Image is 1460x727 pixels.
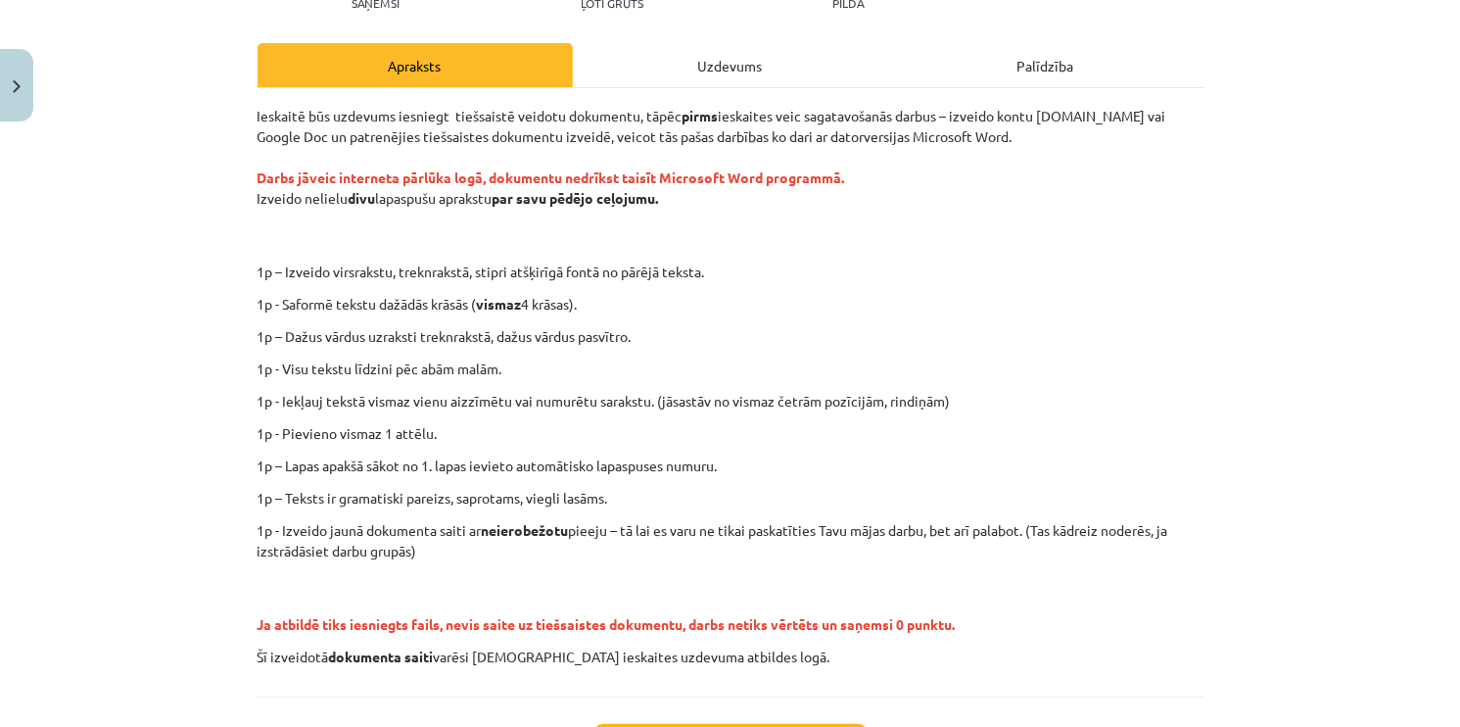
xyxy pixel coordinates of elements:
[258,647,1203,667] p: Šī izveidotā varēsi [DEMOGRAPHIC_DATA] ieskaites uzdevuma atbildes logā.
[329,648,434,665] strong: dokumenta saiti
[258,456,1203,476] p: 1p – Lapas apakšā sākot no 1. lapas ievieto automātisko lapaspuses numuru.
[368,262,1222,282] p: 1p – Izveido virsrakstu, treknrakstā, stipri atšķirīgā fontā no pārējā teksta.
[258,43,573,87] div: Apraksts
[258,488,1203,509] p: 1p – Teksts ir gramatiski pareizs, saprotams, viegli lasāms.
[349,189,376,207] strong: divu
[258,615,956,633] span: Ja atbildē tiks iesniegts fails, nevis saite uz tiešsaistes dokumentu, darbs netiks vērtēts un sa...
[683,107,719,124] strong: pirms
[493,189,659,207] strong: par savu pēdējo ceļojumu.
[258,326,1203,347] p: 1p – Dažus vārdus uzraksti treknrakstā, dažus vārdus pasvītro.
[258,391,1203,412] p: 1p - Iekļauj tekstā vismaz vienu aizzīmētu vai numurētu sarakstu. (jāsastāv no vismaz četrām pozī...
[258,169,845,186] strong: Darbs jāveic interneta pārlūka logā, dokumentu nedrīkst taisīt Microsoft Word programmā.
[888,43,1203,87] div: Palīdzība
[573,43,888,87] div: Uzdevums
[258,106,1203,250] p: Ieskaitē būs uzdevums iesniegt tiešsaistē veidotu dokumentu, tāpēc ieskaites veic sagatavošanās d...
[482,521,569,539] strong: neierobežotu
[258,359,1203,379] p: 1p - Visu tekstu līdzini pēc abām malām.
[258,294,1203,315] p: 1p - Saformē tekstu dažādās krāsās ( 4 krāsas).
[477,295,522,313] strong: vismaz
[258,423,1203,444] p: 1p - Pievieno vismaz 1 attēlu.
[13,80,21,93] img: icon-close-lesson-0947bae3869378f0d4975bcd49f059093ad1ed9edebbc8119c70593378902aed.svg
[258,520,1203,561] p: 1p - Izveido jaunā dokumenta saiti ar pieeju – tā lai es varu ne tikai paskatīties Tavu mājas dar...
